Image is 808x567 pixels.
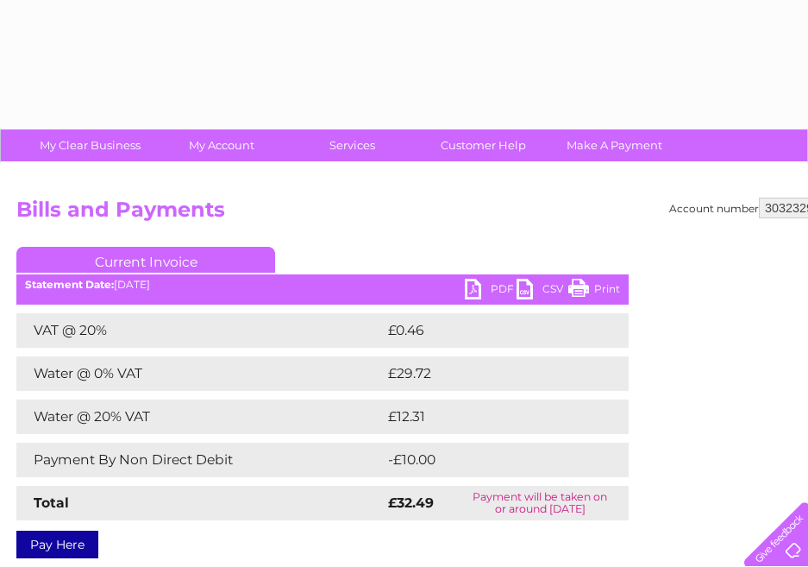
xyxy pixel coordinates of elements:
a: Services [281,129,423,161]
div: [DATE] [16,279,629,291]
a: Print [568,279,620,304]
td: £29.72 [384,356,593,391]
b: Statement Date: [25,278,114,291]
a: Pay Here [16,531,98,558]
td: Payment will be taken on or around [DATE] [451,486,629,520]
td: -£10.00 [384,443,596,477]
a: My Clear Business [19,129,161,161]
a: My Account [150,129,292,161]
td: Payment By Non Direct Debit [16,443,384,477]
a: Current Invoice [16,247,275,273]
td: VAT @ 20% [16,313,384,348]
td: £12.31 [384,400,590,434]
a: Customer Help [412,129,554,161]
a: Make A Payment [543,129,686,161]
a: CSV [517,279,568,304]
strong: Total [34,495,69,511]
td: Water @ 20% VAT [16,400,384,434]
a: PDF [465,279,517,304]
strong: £32.49 [388,495,434,511]
td: £0.46 [384,313,589,348]
td: Water @ 0% VAT [16,356,384,391]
